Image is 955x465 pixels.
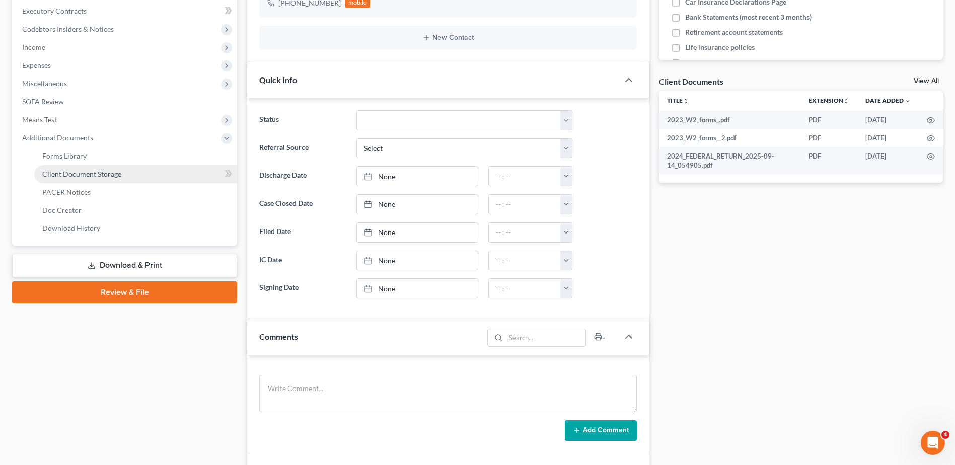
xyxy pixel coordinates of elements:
[685,57,820,67] span: Separation Agreements or Divorce Decrees
[905,98,911,104] i: expand_more
[357,251,478,270] a: None
[254,138,351,159] label: Referral Source
[565,420,637,441] button: Add Comment
[267,34,629,42] button: New Contact
[857,111,919,129] td: [DATE]
[659,76,723,87] div: Client Documents
[254,194,351,214] label: Case Closed Date
[42,151,87,160] span: Forms Library
[12,254,237,277] a: Download & Print
[42,224,100,232] span: Download History
[683,98,689,104] i: unfold_more
[843,98,849,104] i: unfold_more
[14,93,237,111] a: SOFA Review
[254,110,351,130] label: Status
[489,279,561,298] input: -- : --
[685,27,783,37] span: Retirement account statements
[357,279,478,298] a: None
[22,79,67,88] span: Miscellaneous
[865,97,911,104] a: Date Added expand_more
[22,115,57,124] span: Means Test
[22,97,64,106] span: SOFA Review
[914,77,939,85] a: View All
[259,75,297,85] span: Quick Info
[489,195,561,214] input: -- : --
[42,206,82,214] span: Doc Creator
[667,97,689,104] a: Titleunfold_more
[921,431,945,455] iframe: Intercom live chat
[34,201,237,219] a: Doc Creator
[34,183,237,201] a: PACER Notices
[489,167,561,186] input: -- : --
[254,278,351,298] label: Signing Date
[800,147,857,175] td: PDF
[685,12,812,22] span: Bank Statements (most recent 3 months)
[659,111,800,129] td: 2023_W2_forms_.pdf
[22,7,87,15] span: Executory Contracts
[42,188,91,196] span: PACER Notices
[22,61,51,69] span: Expenses
[22,133,93,142] span: Additional Documents
[34,147,237,165] a: Forms Library
[357,167,478,186] a: None
[357,195,478,214] a: None
[254,222,351,243] label: Filed Date
[254,166,351,186] label: Discharge Date
[809,97,849,104] a: Extensionunfold_more
[34,165,237,183] a: Client Document Storage
[685,42,755,52] span: Life insurance policies
[259,332,298,341] span: Comments
[857,147,919,175] td: [DATE]
[357,223,478,242] a: None
[800,129,857,147] td: PDF
[34,219,237,238] a: Download History
[800,111,857,129] td: PDF
[254,251,351,271] label: IC Date
[12,281,237,303] a: Review & File
[14,2,237,20] a: Executory Contracts
[505,329,585,346] input: Search...
[42,170,121,178] span: Client Document Storage
[22,43,45,51] span: Income
[941,431,949,439] span: 4
[659,147,800,175] td: 2024_FEDERAL_RETURN_2025-09-14_054905.pdf
[22,25,114,33] span: Codebtors Insiders & Notices
[857,129,919,147] td: [DATE]
[489,223,561,242] input: -- : --
[489,251,561,270] input: -- : --
[659,129,800,147] td: 2023_W2_forms__2.pdf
